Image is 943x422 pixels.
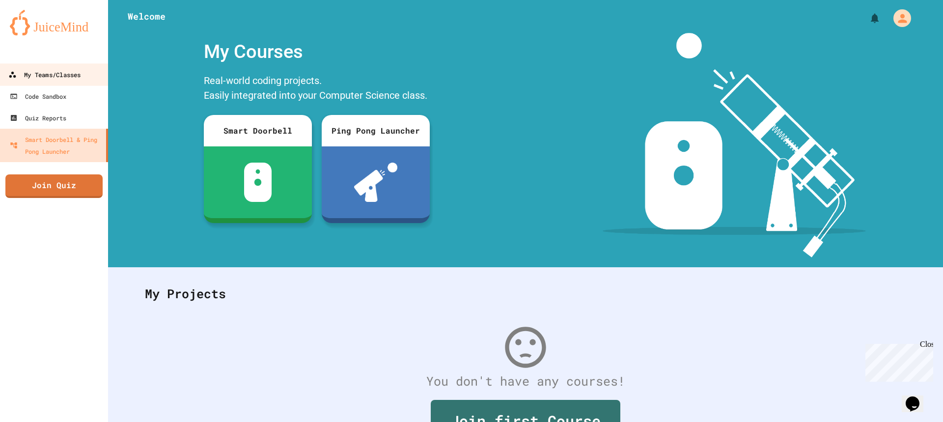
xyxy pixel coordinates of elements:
img: logo-orange.svg [10,10,98,35]
div: Ping Pong Launcher [322,115,430,146]
div: Smart Doorbell & Ping Pong Launcher [10,134,102,157]
div: You don't have any courses! [135,372,916,391]
img: sdb-white.svg [244,163,272,202]
div: My Projects [135,275,916,313]
img: ppl-with-ball.png [354,163,398,202]
div: Quiz Reports [10,112,66,124]
div: Chat with us now!Close [4,4,68,62]
img: banner-image-my-projects.png [603,33,866,257]
div: Smart Doorbell [204,115,312,146]
div: My Account [883,7,914,29]
div: My Notifications [851,10,883,27]
a: Join Quiz [5,174,103,198]
div: Code Sandbox [10,90,66,102]
div: My Courses [199,33,435,71]
iframe: chat widget [861,340,933,382]
div: Real-world coding projects. Easily integrated into your Computer Science class. [199,71,435,108]
iframe: chat widget [902,383,933,412]
div: My Teams/Classes [8,69,81,81]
